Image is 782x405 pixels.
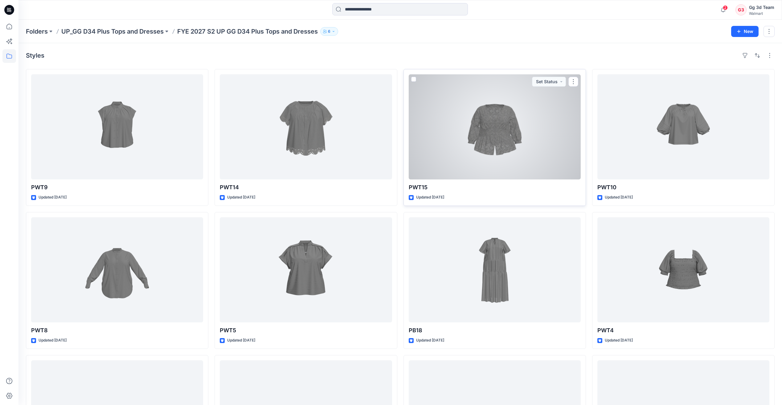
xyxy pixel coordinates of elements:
[409,217,581,322] a: PB18
[31,217,203,322] a: PWT8
[597,217,769,322] a: PWT4
[26,27,48,36] a: Folders
[735,4,747,15] div: G3
[416,337,444,344] p: Updated [DATE]
[597,74,769,179] a: PWT10
[409,74,581,179] a: PWT15
[220,74,392,179] a: PWT14
[31,74,203,179] a: PWT9
[605,194,633,201] p: Updated [DATE]
[416,194,444,201] p: Updated [DATE]
[220,217,392,322] a: PWT5
[177,27,318,36] p: FYE 2027 S2 UP GG D34 Plus Tops and Dresses
[39,337,67,344] p: Updated [DATE]
[31,326,203,335] p: PWT8
[409,183,581,192] p: PWT15
[26,52,44,59] h4: Styles
[723,5,728,10] span: 2
[39,194,67,201] p: Updated [DATE]
[220,183,392,192] p: PWT14
[227,337,255,344] p: Updated [DATE]
[220,326,392,335] p: PWT5
[409,326,581,335] p: PB18
[749,11,774,16] div: Walmart
[731,26,759,37] button: New
[597,183,769,192] p: PWT10
[61,27,164,36] a: UP_GG D34 Plus Tops and Dresses
[597,326,769,335] p: PWT4
[605,337,633,344] p: Updated [DATE]
[749,4,774,11] div: Gg 3d Team
[320,27,338,36] button: 6
[328,28,330,35] p: 6
[227,194,255,201] p: Updated [DATE]
[31,183,203,192] p: PWT9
